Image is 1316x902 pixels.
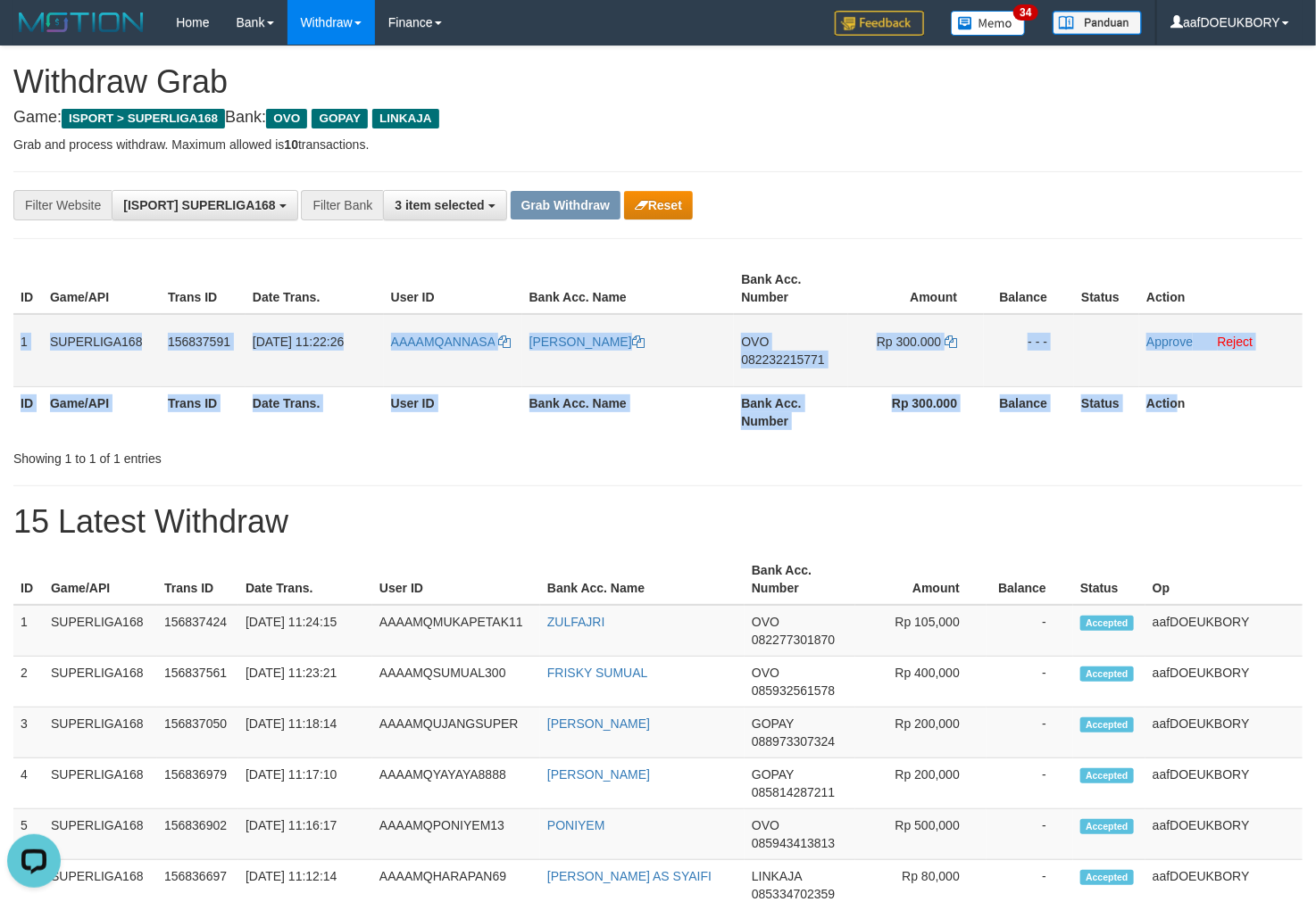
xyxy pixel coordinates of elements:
[112,190,297,220] button: [ISPORT] SUPERLIGA168
[44,708,157,758] td: SUPERLIGA168
[1013,4,1037,21] span: 34
[752,615,779,629] span: OVO
[1074,386,1139,437] th: Status
[1080,717,1134,732] span: Accepted
[43,263,161,314] th: Game/API
[522,263,735,314] th: Bank Acc. Name
[44,657,157,708] td: SUPERLIGA168
[987,657,1073,708] td: -
[855,708,987,758] td: Rp 200,000
[1080,616,1134,631] span: Accepted
[238,605,372,657] td: [DATE] 11:24:15
[266,109,307,128] span: OVO
[855,605,987,657] td: Rp 105,000
[1080,666,1134,682] span: Accepted
[848,263,984,314] th: Amount
[168,335,230,349] span: 156837591
[13,64,1303,100] h1: Withdraw Grab
[540,554,745,605] th: Bank Acc. Name
[13,386,43,437] th: ID
[752,818,779,832] span: OVO
[301,190,383,220] div: Filter Bank
[984,314,1074,387] td: - - -
[13,758,44,809] td: 4
[547,666,648,680] a: FRISKY SUMUAL
[877,335,941,349] span: Rp 300.000
[1053,11,1142,35] img: panduan.png
[383,190,506,220] button: 3 item selected
[384,386,522,437] th: User ID
[855,657,987,708] td: Rp 400,000
[984,386,1074,437] th: Balance
[1145,554,1303,605] th: Op
[62,109,225,128] span: ISPORT > SUPERLIGA168
[547,818,605,832] a: PONIYEM
[395,198,484,212] span: 3 item selected
[1218,335,1254,349] a: Reject
[1080,819,1134,834] span: Accepted
[13,708,44,758] td: 3
[752,887,835,901] span: Copy 085334702359 to clipboard
[511,191,621,219] button: Grab Withdraw
[157,657,238,708] td: 156837561
[246,386,384,437] th: Date Trans.
[44,758,157,809] td: SUPERLIGA168
[161,263,246,314] th: Trans ID
[1145,605,1303,657] td: aafDOEUKBORY
[44,554,157,605] th: Game/API
[157,809,238,860] td: 156836902
[13,9,149,36] img: MOTION_logo.png
[246,263,384,314] th: Date Trans.
[1080,768,1134,783] span: Accepted
[157,605,238,657] td: 156837424
[372,708,540,758] td: AAAAMQUJANGSUPER
[1145,758,1303,809] td: aafDOEUKBORY
[161,386,246,437] th: Trans ID
[391,335,496,349] span: AAAAMQANNASA
[238,554,372,605] th: Date Trans.
[384,263,522,314] th: User ID
[1145,657,1303,708] td: aafDOEUKBORY
[284,137,298,152] strong: 10
[1145,708,1303,758] td: aafDOEUKBORY
[529,335,645,349] a: [PERSON_NAME]
[157,708,238,758] td: 156837050
[7,7,61,61] button: Open LiveChat chat widget
[987,758,1073,809] td: -
[238,657,372,708] td: [DATE] 11:23:21
[13,605,44,657] td: 1
[752,683,835,698] span: Copy 085932561578 to clipboard
[1139,386,1303,437] th: Action
[13,554,44,605] th: ID
[984,263,1074,314] th: Balance
[13,263,43,314] th: ID
[855,758,987,809] td: Rp 200,000
[752,869,802,883] span: LINKAJA
[43,386,161,437] th: Game/API
[1080,870,1134,885] span: Accepted
[752,785,835,799] span: Copy 085814287211 to clipboard
[372,109,439,128] span: LINKAJA
[752,716,794,731] span: GOPAY
[44,605,157,657] td: SUPERLIGA168
[157,554,238,605] th: Trans ID
[752,734,835,749] span: Copy 088973307324 to clipboard
[745,554,855,605] th: Bank Acc. Number
[13,504,1303,540] h1: 15 Latest Withdraw
[752,767,794,782] span: GOPAY
[848,386,984,437] th: Rp 300.000
[13,314,43,387] td: 1
[752,633,835,647] span: Copy 082277301870 to clipboard
[752,666,779,680] span: OVO
[372,758,540,809] td: AAAAMQYAYAYA8888
[624,191,693,219] button: Reset
[987,554,1073,605] th: Balance
[734,263,848,314] th: Bank Acc. Number
[1074,263,1139,314] th: Status
[741,335,769,349] span: OVO
[741,352,824,367] span: Copy 082232215771 to clipboard
[13,136,1303,153] p: Grab and process withdraw. Maximum allowed is transactions.
[372,605,540,657] td: AAAAMQMUKAPETAK11
[547,869,712,883] a: [PERSON_NAME] AS SYAIFI
[951,11,1026,36] img: Button%20Memo.svg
